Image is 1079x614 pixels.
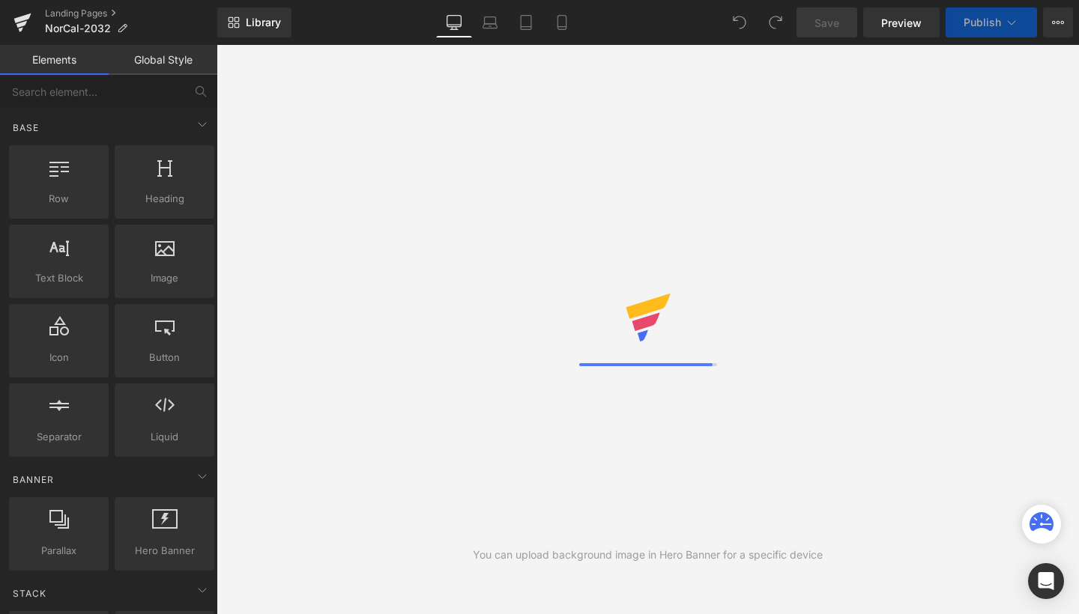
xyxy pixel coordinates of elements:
[119,191,210,207] span: Heading
[13,350,104,365] span: Icon
[508,7,544,37] a: Tablet
[119,350,210,365] span: Button
[1028,563,1064,599] div: Open Intercom Messenger
[761,7,791,37] button: Redo
[109,45,217,75] a: Global Style
[472,7,508,37] a: Laptop
[946,7,1037,37] button: Publish
[217,7,291,37] a: New Library
[11,586,48,601] span: Stack
[13,191,104,207] span: Row
[436,7,472,37] a: Desktop
[13,429,104,445] span: Separator
[246,16,281,29] span: Library
[473,547,823,563] div: You can upload background image in Hero Banner for a specific device
[1043,7,1073,37] button: More
[11,121,40,135] span: Base
[119,429,210,445] span: Liquid
[725,7,755,37] button: Undo
[45,7,217,19] a: Landing Pages
[45,22,111,34] span: NorCal-2032
[119,270,210,286] span: Image
[544,7,580,37] a: Mobile
[13,270,104,286] span: Text Block
[13,543,104,559] span: Parallax
[814,15,839,31] span: Save
[119,543,210,559] span: Hero Banner
[881,15,922,31] span: Preview
[11,472,55,487] span: Banner
[964,16,1001,28] span: Publish
[863,7,940,37] a: Preview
